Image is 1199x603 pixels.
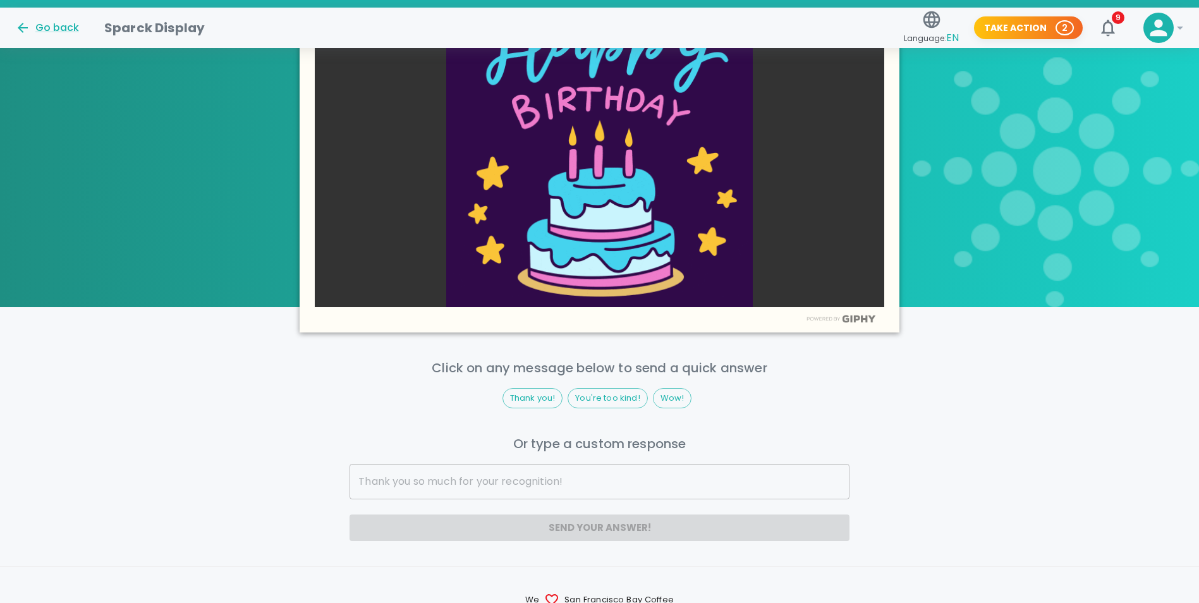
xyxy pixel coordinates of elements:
[104,18,205,38] h1: Sparck Display
[653,388,692,408] div: Wow!
[974,16,1083,40] button: Take Action 2
[350,358,849,378] p: Click on any message below to send a quick answer
[503,392,563,405] span: Thank you!
[1093,13,1123,43] button: 9
[568,388,647,408] div: You're too kind!
[1062,21,1068,34] p: 2
[350,434,849,454] p: Or type a custom response
[502,388,563,408] div: Thank you!
[568,392,647,405] span: You're too kind!
[654,392,691,405] span: Wow!
[899,6,964,51] button: Language:EN
[803,315,879,323] img: Powered by GIPHY
[1112,11,1124,24] span: 9
[350,464,849,499] input: Thank you so much for your recognition!
[946,30,959,45] span: EN
[904,30,959,47] span: Language:
[15,20,79,35] button: Go back
[913,31,1199,307] img: Sparck logo transparent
